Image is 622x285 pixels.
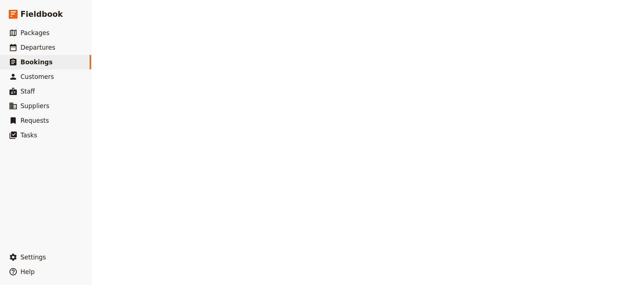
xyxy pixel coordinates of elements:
[20,73,54,80] span: Customers
[20,9,63,20] span: Fieldbook
[20,102,49,110] span: Suppliers
[20,29,49,37] span: Packages
[20,132,37,139] span: Tasks
[20,88,35,95] span: Staff
[20,58,53,66] span: Bookings
[20,254,46,261] span: Settings
[20,117,49,124] span: Requests
[20,44,55,51] span: Departures
[20,268,35,275] span: Help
